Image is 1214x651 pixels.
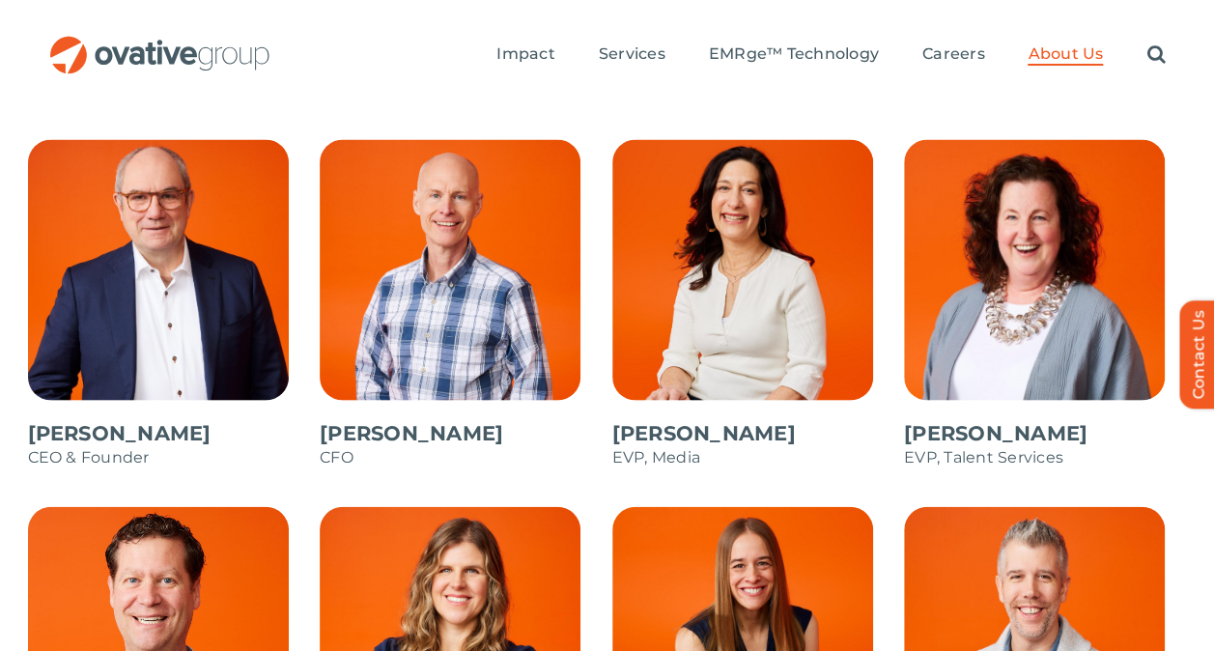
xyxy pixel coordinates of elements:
nav: Menu [496,24,1165,86]
a: EMRge™ Technology [709,44,879,66]
span: Impact [496,44,554,64]
a: Impact [496,44,554,66]
span: About Us [1028,44,1103,64]
span: Careers [922,44,985,64]
a: Careers [922,44,985,66]
a: Services [599,44,665,66]
span: Services [599,44,665,64]
a: About Us [1028,44,1103,66]
a: OG_Full_horizontal_RGB [48,34,271,52]
a: Search [1146,44,1165,66]
span: EMRge™ Technology [709,44,879,64]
